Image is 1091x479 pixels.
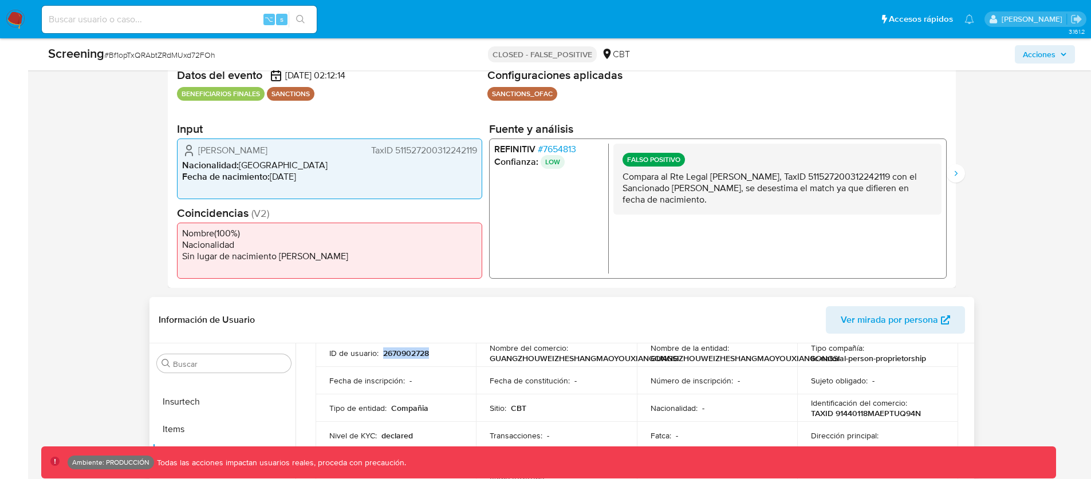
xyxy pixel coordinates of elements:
[154,457,406,468] p: Todas las acciones impactan usuarios reales, proceda con precaución.
[152,388,296,415] button: Insurtech
[1015,45,1075,64] button: Acciones
[409,375,412,386] p: -
[48,44,104,62] b: Screening
[280,14,283,25] span: s
[826,306,965,334] button: Ver mirada por persona
[391,403,428,413] p: Compañia
[547,430,549,441] p: -
[811,353,926,363] p: llc-natural-person-proprietorship
[104,49,215,61] span: # Bf1opTxQRAbtZRdMUxd72FOh
[490,375,570,386] p: Fecha de constitución :
[490,343,568,353] p: Nombre del comercio :
[651,403,698,413] p: Nacionalidad :
[841,306,938,334] span: Ver mirada por persona
[601,48,630,61] div: CBT
[889,13,953,25] span: Accesos rápidos
[676,430,678,441] p: -
[289,11,312,27] button: search-icon
[574,375,577,386] p: -
[329,430,377,441] p: Nivel de KYC :
[162,359,171,368] button: Buscar
[329,348,379,358] p: ID de usuario :
[811,398,907,408] p: Identificación del comercio :
[702,403,704,413] p: -
[511,403,526,413] p: CBT
[329,375,405,386] p: Fecha de inscripción :
[811,408,921,418] p: TAXID 91440118MAEPTUQ94N
[651,375,733,386] p: Número de inscripción :
[872,375,875,386] p: -
[152,443,296,470] button: KYC
[651,343,729,353] p: Nombre de la entidad :
[1002,14,1066,25] p: marcoezequiel.morales@mercadolibre.com
[488,46,597,62] p: CLOSED - FALSE_POSITIVE
[1023,45,1055,64] span: Acciones
[159,314,255,326] h1: Información de Usuario
[381,430,413,441] p: declared
[152,415,296,443] button: Items
[811,343,864,353] p: Tipo compañía :
[383,348,429,358] p: 2670902728
[329,403,387,413] p: Tipo de entidad :
[173,359,286,369] input: Buscar
[811,375,868,386] p: Sujeto obligado :
[651,430,671,441] p: Fatca :
[1070,13,1082,25] a: Salir
[42,12,317,27] input: Buscar usuario o caso...
[738,375,740,386] p: -
[72,460,149,465] p: Ambiente: PRODUCCIÓN
[490,353,679,363] p: GUANGZHOUWEIZHESHANGMAOYOUXIANGONGSI
[490,430,542,441] p: Transacciones :
[265,14,273,25] span: ⌥
[651,353,840,363] p: GUANGZHOUWEIZHESHANGMAOYOUXIANGONGSI
[811,430,879,441] p: Dirección principal :
[490,403,506,413] p: Sitio :
[1069,27,1085,36] span: 3.161.2
[964,14,974,24] a: Notificaciones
